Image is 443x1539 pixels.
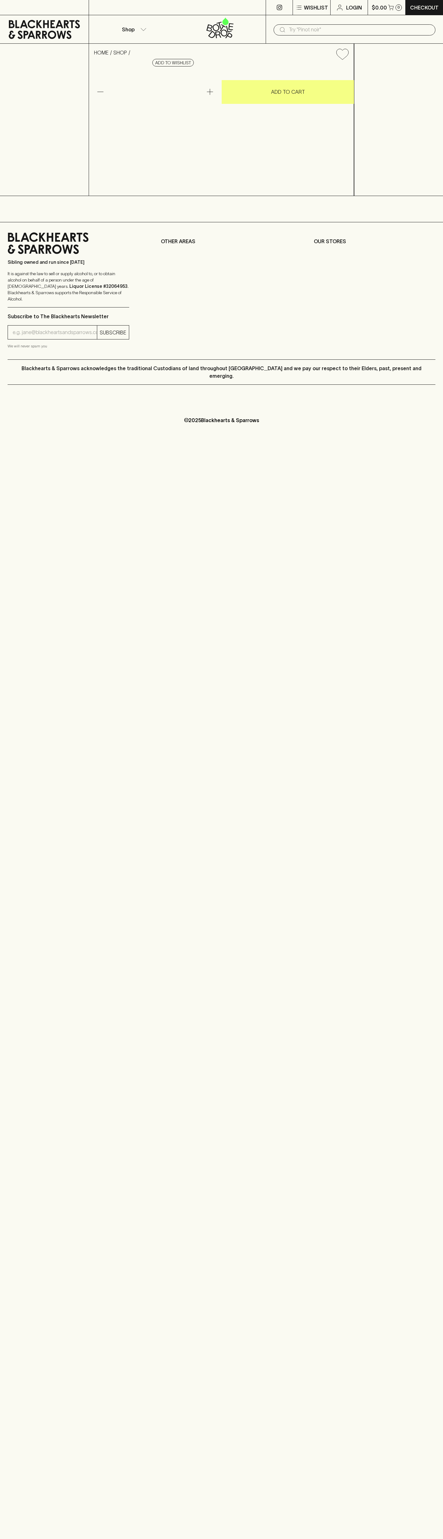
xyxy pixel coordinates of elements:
[8,270,129,302] p: It is against the law to sell or supply alcohol to, or to obtain alcohol on behalf of a person un...
[12,364,431,380] p: Blackhearts & Sparrows acknowledges the traditional Custodians of land throughout [GEOGRAPHIC_DAT...
[222,80,354,104] button: ADD TO CART
[304,4,328,11] p: Wishlist
[271,88,305,96] p: ADD TO CART
[161,237,282,245] p: OTHER AREAS
[89,15,177,43] button: Shop
[397,6,400,9] p: 0
[100,329,126,336] p: SUBSCRIBE
[372,4,387,11] p: $0.00
[8,313,129,320] p: Subscribe to The Blackhearts Newsletter
[94,50,109,55] a: HOME
[89,65,354,196] img: 39742.png
[13,327,97,338] input: e.g. jane@blackheartsandsparrows.com.au
[289,25,430,35] input: Try "Pinot noir"
[346,4,362,11] p: Login
[152,59,194,66] button: Add to wishlist
[122,26,135,33] p: Shop
[8,343,129,349] p: We will never spam you
[69,284,128,289] strong: Liquor License #32064953
[410,4,439,11] p: Checkout
[97,326,129,339] button: SUBSCRIBE
[8,259,129,265] p: Sibling owned and run since [DATE]
[334,46,351,62] button: Add to wishlist
[113,50,127,55] a: SHOP
[314,237,435,245] p: OUR STORES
